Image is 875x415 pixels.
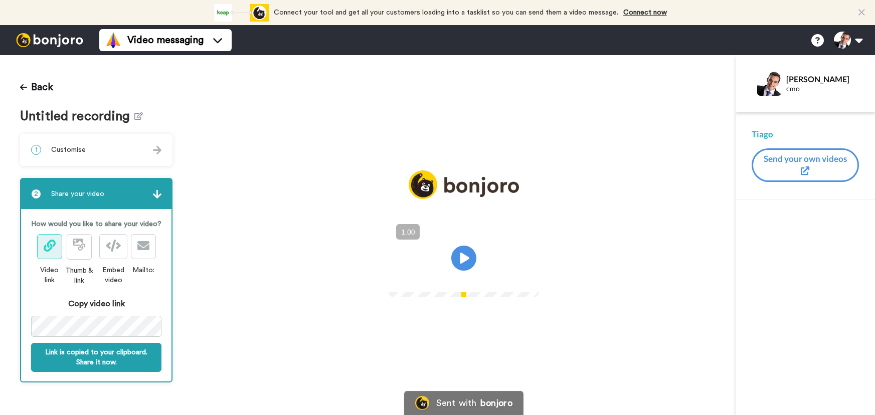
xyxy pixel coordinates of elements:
div: bonjoro [480,398,512,407]
div: Copy video link [31,298,161,310]
span: Untitled recording [20,109,134,124]
div: 1Customise [20,134,172,166]
img: arrow.svg [153,146,161,154]
a: Connect now [623,9,667,16]
div: Sent with [436,398,476,407]
p: How would you like to share your video? [31,219,161,229]
img: logo_full.png [409,170,519,199]
img: Bonjoro Logo [415,396,429,410]
a: Bonjoro LogoSent withbonjoro [404,391,523,415]
div: Thumb & link [62,266,96,286]
span: Connect your tool and get all your customers loading into a tasklist so you can send them a video... [274,9,618,16]
span: Video messaging [127,33,204,47]
img: Full screen [520,273,530,283]
img: arrow.svg [153,190,161,198]
img: bj-logo-header-white.svg [12,33,87,47]
span: Customise [51,145,86,155]
div: Embed video [96,265,131,285]
div: cmo [786,85,858,93]
span: 1 [31,145,41,155]
button: Back [20,75,53,99]
button: Link is copied to your clipboard. Share it now. [31,343,161,372]
div: Tiago [752,128,859,140]
div: [PERSON_NAME] [786,74,858,84]
div: Video link [37,265,63,285]
div: animation [214,4,269,22]
span: Share your video [51,189,104,199]
img: vm-color.svg [105,32,121,48]
img: Profile Image [757,72,781,96]
div: Mailto: [131,265,156,275]
span: 2 [31,189,41,199]
button: Send your own videos [752,148,859,182]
